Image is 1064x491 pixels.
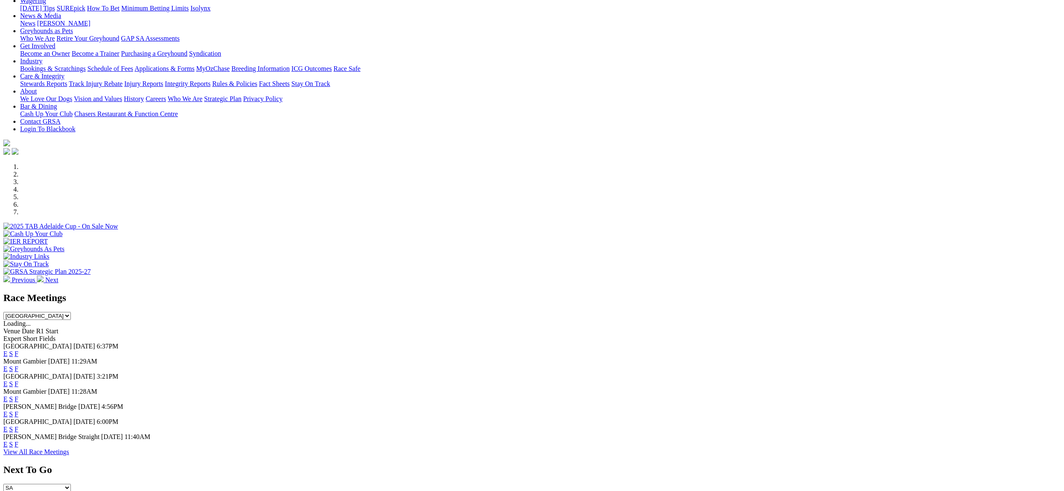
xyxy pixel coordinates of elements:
span: [DATE] [73,418,95,425]
div: Bar & Dining [20,110,1061,118]
a: Care & Integrity [20,73,65,80]
a: Vision and Values [74,95,122,102]
a: S [9,441,13,448]
div: Care & Integrity [20,80,1061,88]
a: S [9,426,13,433]
span: 11:40AM [125,433,151,440]
a: Privacy Policy [243,95,283,102]
span: 6:37PM [97,343,119,350]
a: S [9,395,13,403]
span: 6:00PM [97,418,119,425]
a: Who We Are [168,95,202,102]
a: GAP SA Assessments [121,35,180,42]
a: E [3,441,8,448]
a: Industry [20,57,42,65]
span: Next [45,276,58,283]
a: Applications & Forms [135,65,195,72]
a: F [15,395,18,403]
span: [GEOGRAPHIC_DATA] [3,418,72,425]
span: [GEOGRAPHIC_DATA] [3,373,72,380]
a: SUREpick [57,5,85,12]
a: E [3,395,8,403]
a: F [15,441,18,448]
a: Previous [3,276,37,283]
a: Syndication [189,50,221,57]
a: Strategic Plan [204,95,241,102]
a: How To Bet [87,5,120,12]
a: Fact Sheets [259,80,290,87]
img: Stay On Track [3,260,49,268]
a: Stay On Track [291,80,330,87]
span: Previous [12,276,35,283]
a: About [20,88,37,95]
span: R1 Start [36,327,58,335]
a: Become a Trainer [72,50,119,57]
span: [DATE] [101,433,123,440]
span: [DATE] [78,403,100,410]
span: [DATE] [48,358,70,365]
a: Track Injury Rebate [69,80,122,87]
a: E [3,410,8,418]
img: Industry Links [3,253,49,260]
span: 4:56PM [101,403,123,410]
a: F [15,380,18,387]
img: twitter.svg [12,148,18,155]
img: IER REPORT [3,238,48,245]
a: Become an Owner [20,50,70,57]
span: 3:21PM [97,373,119,380]
a: S [9,365,13,372]
a: [DATE] Tips [20,5,55,12]
div: About [20,95,1061,103]
img: Cash Up Your Club [3,230,62,238]
img: 2025 TAB Adelaide Cup - On Sale Now [3,223,118,230]
img: chevron-left-pager-white.svg [3,275,10,282]
a: E [3,365,8,372]
a: News & Media [20,12,61,19]
a: Login To Blackbook [20,125,75,132]
a: S [9,380,13,387]
span: Loading... [3,320,31,327]
span: Mount Gambier [3,358,47,365]
span: 11:29AM [71,358,97,365]
h2: Next To Go [3,464,1061,475]
a: Bar & Dining [20,103,57,110]
span: Short [23,335,38,342]
a: Stewards Reports [20,80,67,87]
img: chevron-right-pager-white.svg [37,275,44,282]
span: [DATE] [73,343,95,350]
img: Greyhounds As Pets [3,245,65,253]
span: Mount Gambier [3,388,47,395]
a: Next [37,276,58,283]
a: Race Safe [333,65,360,72]
a: Minimum Betting Limits [121,5,189,12]
span: Expert [3,335,21,342]
a: Schedule of Fees [87,65,133,72]
a: E [3,426,8,433]
h2: Race Meetings [3,292,1061,304]
span: Fields [39,335,55,342]
a: Purchasing a Greyhound [121,50,187,57]
a: [PERSON_NAME] [37,20,90,27]
a: Careers [145,95,166,102]
a: Breeding Information [231,65,290,72]
a: View All Race Meetings [3,448,69,455]
span: [PERSON_NAME] Bridge Straight [3,433,99,440]
a: Chasers Restaurant & Function Centre [74,110,178,117]
a: E [3,380,8,387]
a: News [20,20,35,27]
img: logo-grsa-white.png [3,140,10,146]
a: We Love Our Dogs [20,95,72,102]
span: 11:28AM [71,388,97,395]
a: F [15,365,18,372]
a: Contact GRSA [20,118,60,125]
a: Isolynx [190,5,210,12]
div: News & Media [20,20,1061,27]
span: [DATE] [73,373,95,380]
a: F [15,410,18,418]
a: Rules & Policies [212,80,257,87]
span: Date [22,327,34,335]
div: Industry [20,65,1061,73]
a: Retire Your Greyhound [57,35,119,42]
span: Venue [3,327,20,335]
span: [PERSON_NAME] Bridge [3,403,77,410]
